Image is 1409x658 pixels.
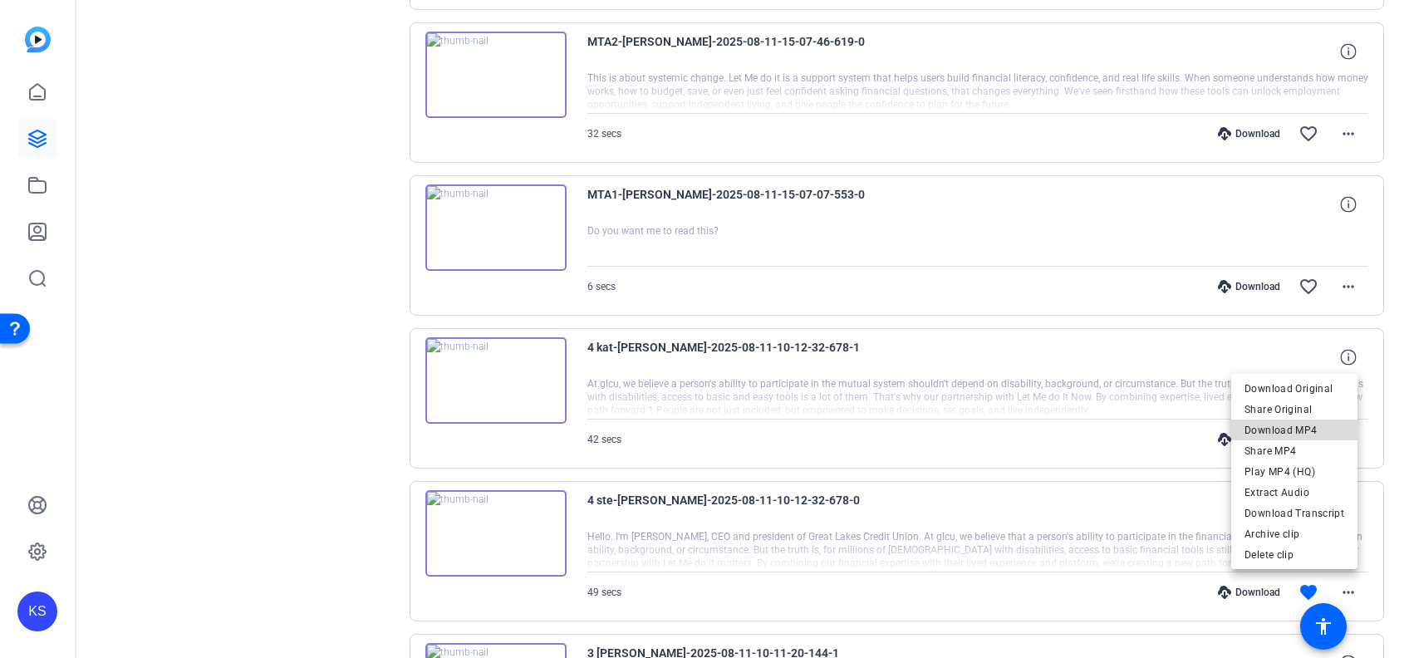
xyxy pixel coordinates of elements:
[1245,503,1344,523] span: Download Transcript
[1245,524,1344,544] span: Archive clip
[1245,545,1344,565] span: Delete clip
[1245,420,1344,440] span: Download MP4
[1245,441,1344,461] span: Share MP4
[1245,462,1344,482] span: Play MP4 (HQ)
[1245,483,1344,503] span: Extract Audio
[1245,400,1344,420] span: Share Original
[1245,379,1344,399] span: Download Original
